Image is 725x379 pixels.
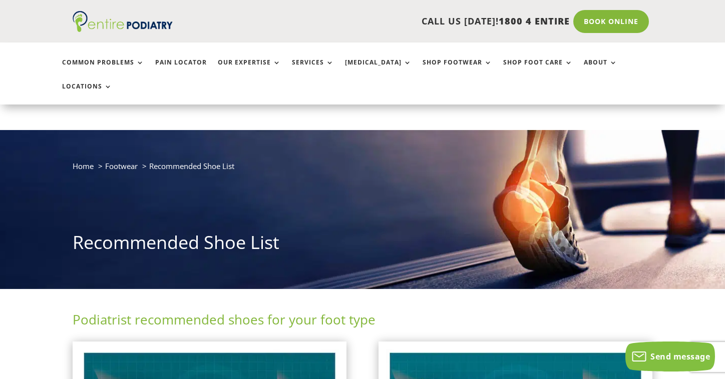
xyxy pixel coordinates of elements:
[73,161,94,171] a: Home
[105,161,138,171] a: Footwear
[625,341,715,371] button: Send message
[650,351,710,362] span: Send message
[73,159,652,180] nav: breadcrumb
[423,59,492,80] a: Shop Footwear
[218,59,281,80] a: Our Expertise
[206,15,570,28] p: CALL US [DATE]!
[573,10,649,33] a: Book Online
[73,24,173,34] a: Entire Podiatry
[345,59,412,80] a: [MEDICAL_DATA]
[499,15,570,27] span: 1800 4 ENTIRE
[292,59,334,80] a: Services
[62,83,112,104] a: Locations
[155,59,207,80] a: Pain Locator
[62,59,144,80] a: Common Problems
[584,59,617,80] a: About
[73,310,652,333] h2: Podiatrist recommended shoes for your foot type
[73,11,173,32] img: logo (1)
[73,230,652,260] h1: Recommended Shoe List
[503,59,573,80] a: Shop Foot Care
[149,161,234,171] span: Recommended Shoe List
